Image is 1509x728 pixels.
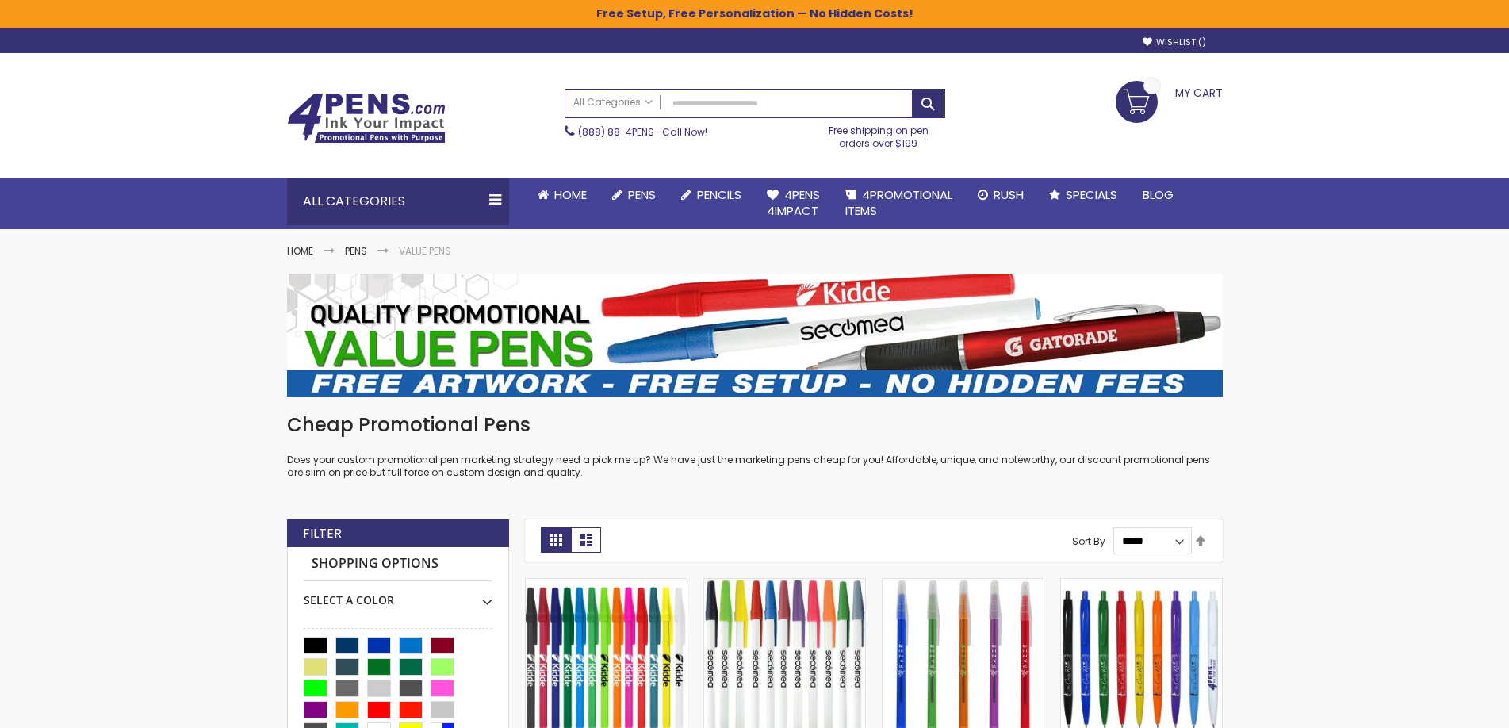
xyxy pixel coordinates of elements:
a: Pens [345,244,367,258]
span: 4PROMOTIONAL ITEMS [845,186,952,219]
label: Sort By [1072,534,1105,547]
a: Belfast B Value Stick Pen [526,578,687,592]
strong: Shopping Options [304,547,492,581]
a: Blog [1130,178,1186,213]
strong: Grid [541,527,571,553]
span: Blog [1143,186,1174,203]
a: All Categories [565,90,661,116]
a: Rush [965,178,1036,213]
a: Belfast Translucent Value Stick Pen [883,578,1044,592]
strong: Filter [303,525,342,542]
span: Home [554,186,587,203]
a: Pencils [668,178,754,213]
div: Free shipping on pen orders over $199 [812,118,945,150]
img: 4Pens Custom Pens and Promotional Products [287,93,446,144]
a: (888) 88-4PENS [578,125,654,139]
a: Wishlist [1143,36,1206,48]
a: 4PROMOTIONALITEMS [833,178,965,229]
a: Custom Cambria Plastic Retractable Ballpoint Pen - Monochromatic Body Color [1061,578,1222,592]
h1: Cheap Promotional Pens [287,412,1223,438]
span: 4Pens 4impact [767,186,820,219]
a: Home [525,178,599,213]
a: Home [287,244,313,258]
a: Belfast Value Stick Pen [704,578,865,592]
a: Pens [599,178,668,213]
span: Pens [628,186,656,203]
div: Does your custom promotional pen marketing strategy need a pick me up? We have just the marketing... [287,412,1223,480]
span: - Call Now! [578,125,707,139]
strong: Value Pens [399,244,451,258]
span: Rush [994,186,1024,203]
div: All Categories [287,178,509,225]
span: Pencils [697,186,741,203]
img: Value Pens [287,274,1223,397]
div: Select A Color [304,581,492,608]
a: Specials [1036,178,1130,213]
span: All Categories [573,96,653,109]
a: 4Pens4impact [754,178,833,229]
span: Specials [1066,186,1117,203]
